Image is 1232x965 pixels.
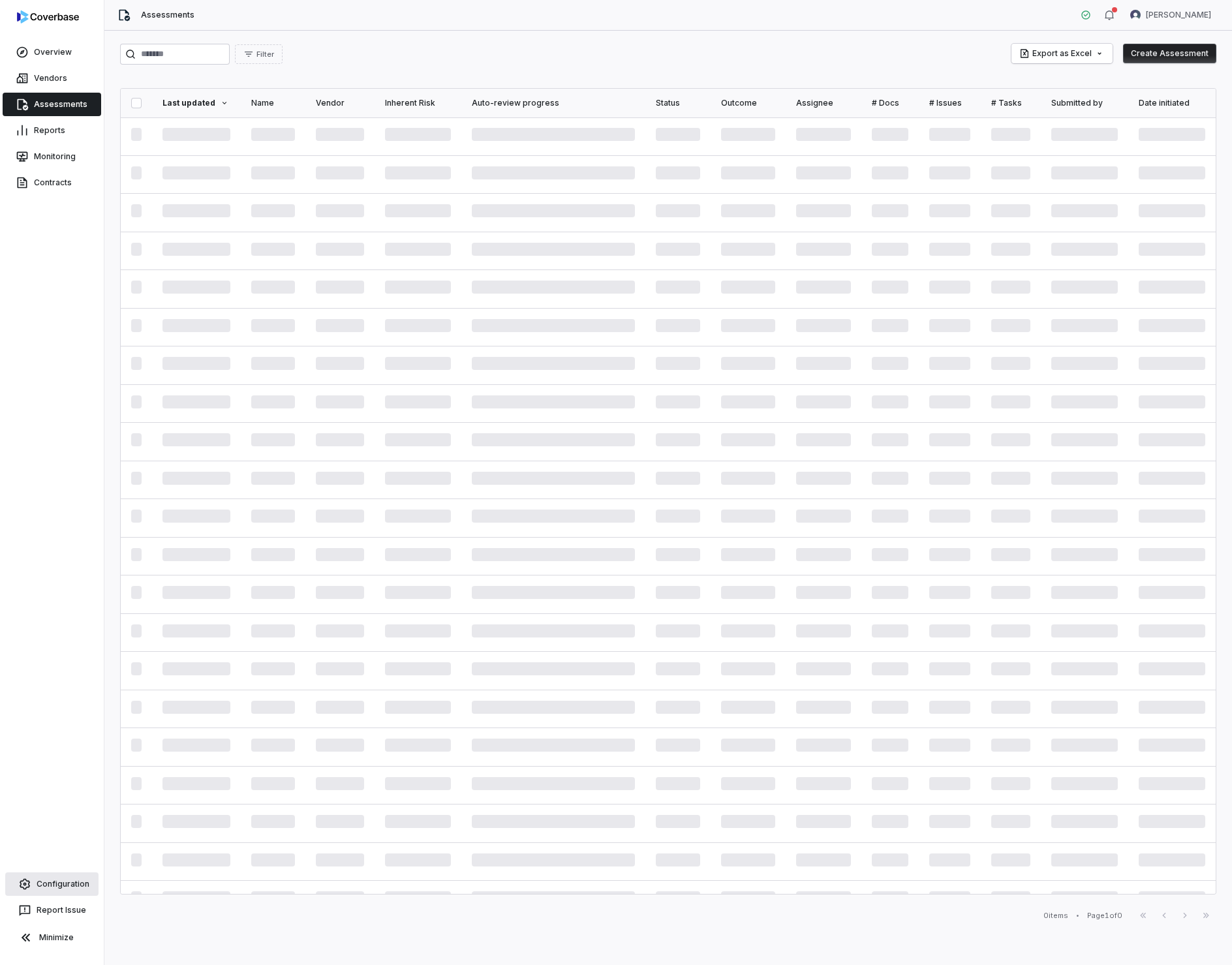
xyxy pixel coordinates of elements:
[3,171,101,194] a: Contracts
[5,898,99,922] button: Report Issue
[3,119,101,142] a: Reports
[1146,10,1211,20] span: [PERSON_NAME]
[1130,10,1141,20] img: Amanda Pettenati avatar
[5,925,99,951] button: Minimize
[385,98,451,108] div: Inherent Risk
[235,44,283,64] button: Filter
[1139,98,1205,108] div: Date initiated
[991,98,1030,108] div: # Tasks
[162,98,230,108] div: Last updated
[1087,911,1122,921] div: Page 1 of 0
[316,98,364,108] div: Vendor
[1051,98,1118,108] div: Submitted by
[1076,911,1079,920] div: •
[721,98,775,108] div: Outcome
[1123,44,1216,63] button: Create Assessment
[872,98,908,108] div: # Docs
[3,145,101,168] a: Monitoring
[1122,5,1219,25] button: Amanda Pettenati avatar[PERSON_NAME]
[3,67,101,90] a: Vendors
[1043,911,1068,921] div: 0 items
[251,98,295,108] div: Name
[3,93,101,116] a: Assessments
[5,872,99,896] a: Configuration
[656,98,700,108] div: Status
[141,10,194,20] span: Assessments
[17,10,79,23] img: logo-D7KZi-bG.svg
[256,50,274,59] span: Filter
[3,40,101,64] a: Overview
[472,98,635,108] div: Auto-review progress
[929,98,970,108] div: # Issues
[796,98,852,108] div: Assignee
[1011,44,1113,63] button: Export as Excel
